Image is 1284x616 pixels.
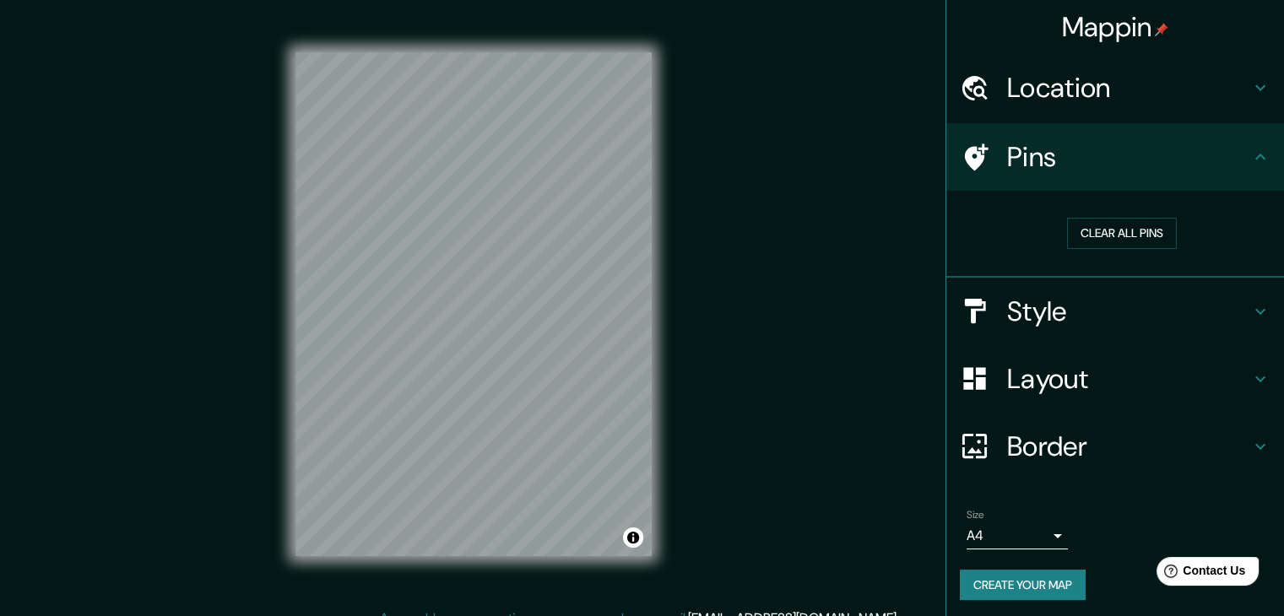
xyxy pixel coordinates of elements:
[967,507,984,521] label: Size
[946,278,1284,345] div: Style
[295,52,652,556] canvas: Map
[946,345,1284,413] div: Layout
[1007,294,1250,328] h4: Style
[946,123,1284,191] div: Pins
[1007,71,1250,105] h4: Location
[1155,23,1168,36] img: pin-icon.png
[1062,10,1169,44] h4: Mappin
[946,413,1284,480] div: Border
[1007,430,1250,463] h4: Border
[1007,140,1250,174] h4: Pins
[1067,218,1177,249] button: Clear all pins
[623,527,643,548] button: Toggle attribution
[1134,550,1265,597] iframe: Help widget launcher
[967,522,1068,549] div: A4
[960,570,1086,601] button: Create your map
[946,54,1284,122] div: Location
[1007,362,1250,396] h4: Layout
